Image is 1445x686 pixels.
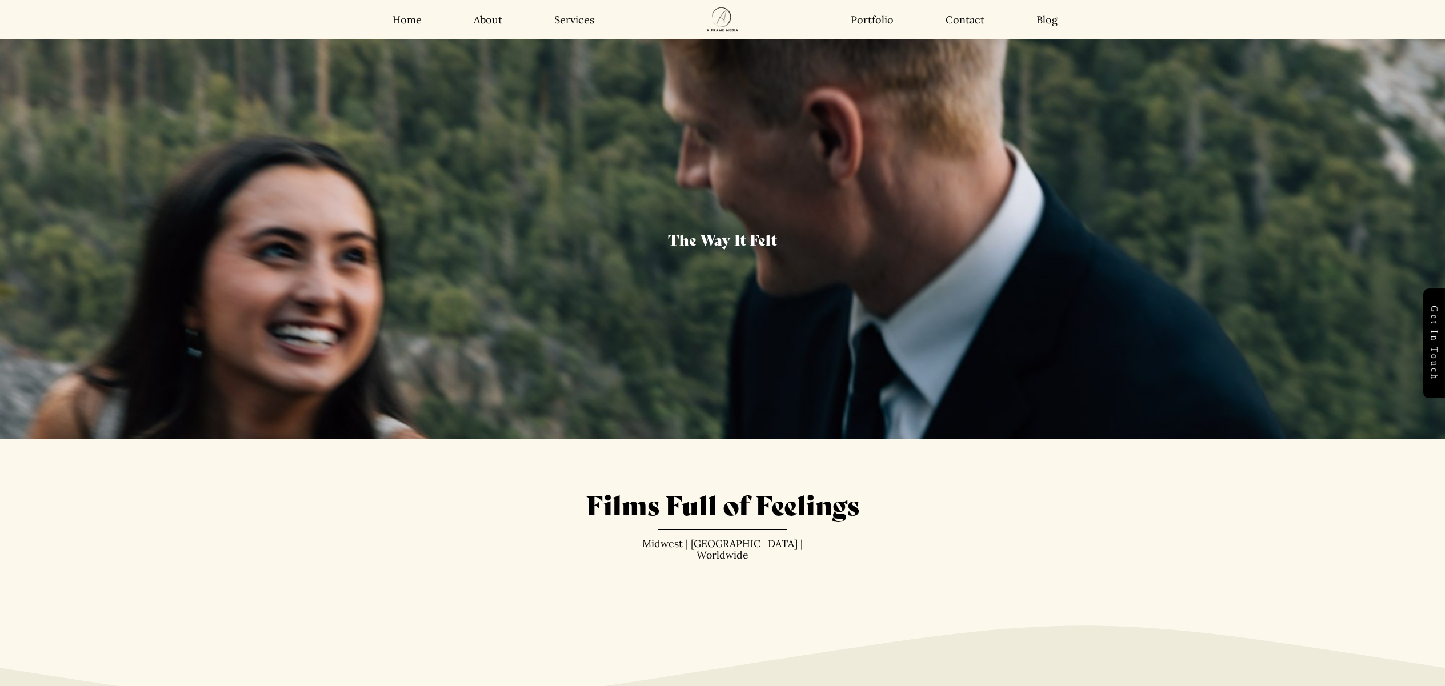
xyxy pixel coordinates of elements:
a: Portfolio [851,13,894,26]
p: Midwest | [GEOGRAPHIC_DATA] | Worldwide [625,538,820,560]
a: Blog [1036,13,1058,26]
a: Contact [946,13,984,26]
a: Services [554,13,594,26]
a: About [474,13,502,26]
span: The Way It Felt [668,228,777,250]
h1: Films Full of Feelings [323,487,1123,521]
a: Home [393,13,422,26]
a: Get in touch [1423,288,1445,398]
